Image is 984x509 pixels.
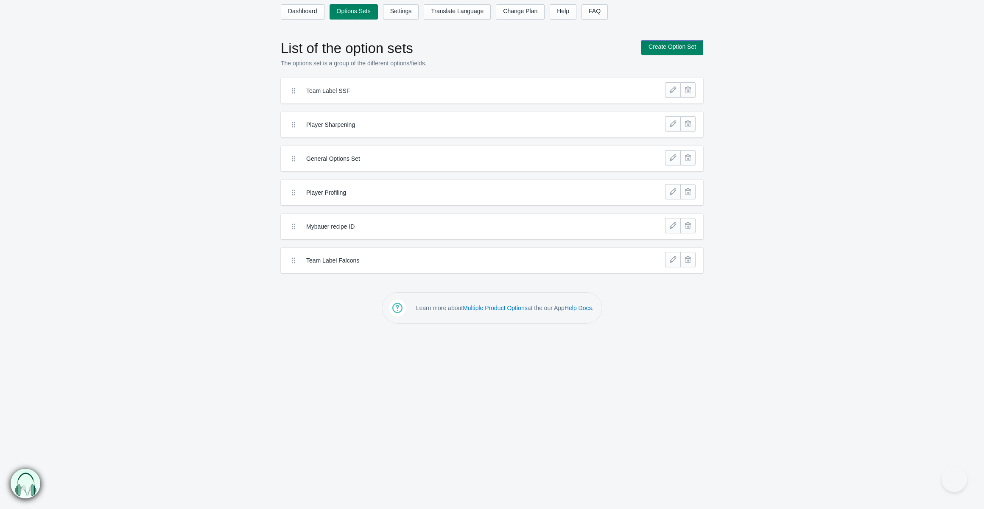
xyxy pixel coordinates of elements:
a: Translate Language [424,4,491,20]
a: Help [550,4,576,20]
iframe: Toggle Customer Support [942,467,967,492]
a: FAQ [581,4,608,20]
p: Learn more about at the our App . [416,304,594,312]
a: Options Sets [330,4,378,20]
label: General Options Set [306,154,615,163]
h1: List of the option sets [281,40,633,57]
a: Change Plan [496,4,545,20]
a: Help Docs [565,305,592,311]
label: Team Label SSF [306,87,615,95]
p: The options set is a group of the different options/fields. [281,59,633,67]
a: Dashboard [281,4,324,20]
a: Settings [383,4,419,20]
label: Team Label Falcons [306,256,615,265]
a: Multiple Product Options [463,305,528,311]
label: Mybauer recipe ID [306,222,615,231]
img: bxm.png [10,469,39,499]
label: Player Sharpening [306,120,615,129]
a: Create Option Set [641,40,703,55]
label: Player Profiling [306,188,615,197]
